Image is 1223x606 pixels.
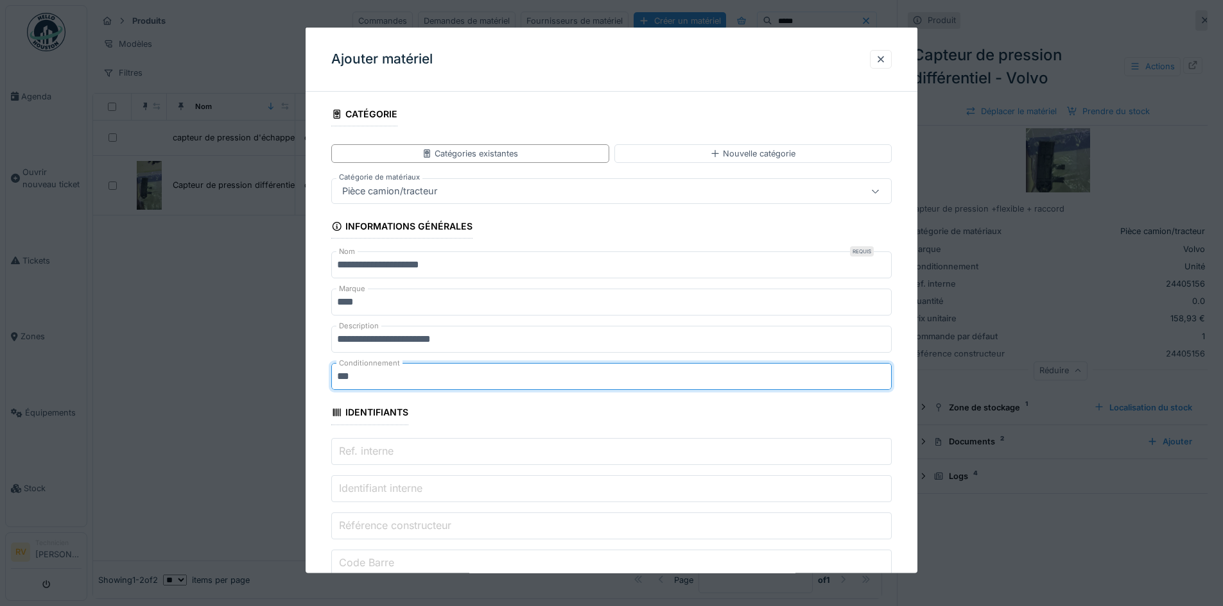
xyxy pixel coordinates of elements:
[336,246,358,257] label: Nom
[331,105,397,126] div: Catégorie
[336,358,403,369] label: Conditionnement
[336,321,381,332] label: Description
[331,51,433,67] h3: Ajouter matériel
[336,283,368,294] label: Marque
[331,403,408,425] div: Identifiants
[337,184,442,198] div: Pièce camion/tracteur
[850,246,874,257] div: Requis
[336,517,454,532] label: Référence constructeur
[422,147,518,160] div: Catégories existantes
[336,554,397,569] label: Code Barre
[331,217,473,239] div: Informations générales
[336,442,396,458] label: Ref. interne
[336,172,422,183] label: Catégorie de matériaux
[336,480,425,495] label: Identifiant interne
[710,147,795,160] div: Nouvelle catégorie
